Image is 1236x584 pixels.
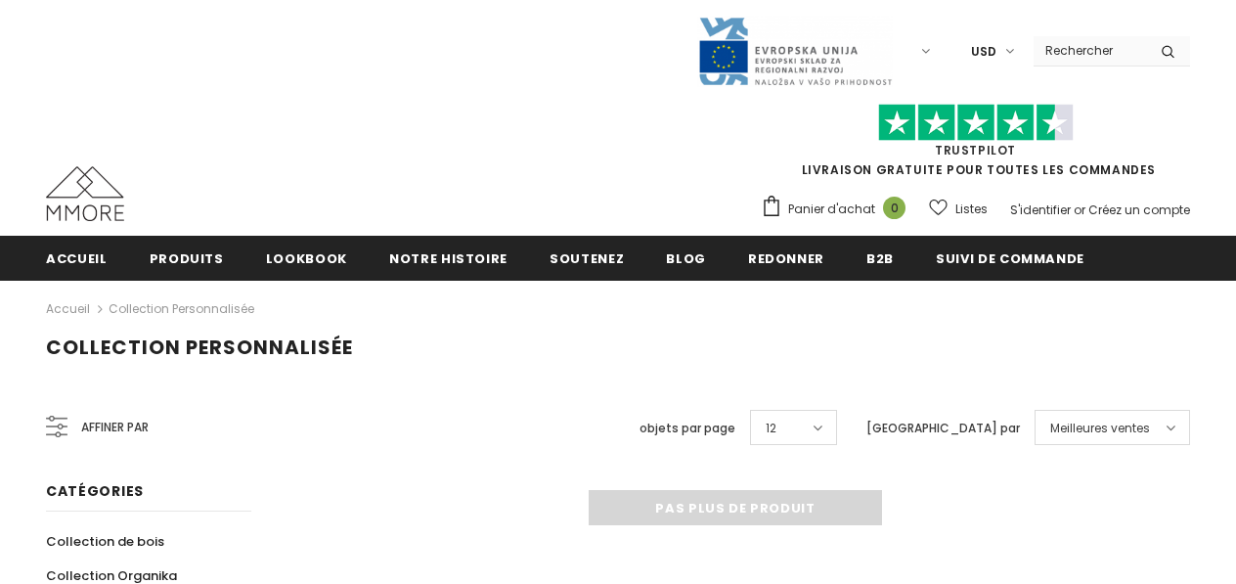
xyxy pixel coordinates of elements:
[866,236,894,280] a: B2B
[748,249,824,268] span: Redonner
[883,197,905,219] span: 0
[866,249,894,268] span: B2B
[1034,36,1146,65] input: Search Site
[866,419,1020,438] label: [GEOGRAPHIC_DATA] par
[936,249,1084,268] span: Suivi de commande
[640,419,735,438] label: objets par page
[266,249,347,268] span: Lookbook
[81,417,149,438] span: Affiner par
[46,166,124,221] img: Cas MMORE
[109,300,254,317] a: Collection personnalisée
[929,192,988,226] a: Listes
[46,524,164,559] a: Collection de bois
[788,200,875,219] span: Panier d'achat
[666,236,706,280] a: Blog
[666,249,706,268] span: Blog
[389,236,508,280] a: Notre histoire
[935,142,1016,158] a: TrustPilot
[1050,419,1150,438] span: Meilleures ventes
[1088,202,1190,218] a: Créez un compte
[697,16,893,87] img: Javni Razpis
[46,249,108,268] span: Accueil
[766,419,776,438] span: 12
[266,236,347,280] a: Lookbook
[971,42,996,62] span: USD
[1010,202,1071,218] a: S'identifier
[46,334,353,361] span: Collection personnalisée
[936,236,1084,280] a: Suivi de commande
[46,532,164,551] span: Collection de bois
[150,236,224,280] a: Produits
[878,104,1074,142] img: Faites confiance aux étoiles pilotes
[955,200,988,219] span: Listes
[761,195,915,224] a: Panier d'achat 0
[150,249,224,268] span: Produits
[697,42,893,59] a: Javni Razpis
[761,112,1190,178] span: LIVRAISON GRATUITE POUR TOUTES LES COMMANDES
[46,481,144,501] span: Catégories
[550,249,624,268] span: soutenez
[46,236,108,280] a: Accueil
[1074,202,1085,218] span: or
[46,297,90,321] a: Accueil
[550,236,624,280] a: soutenez
[748,236,824,280] a: Redonner
[389,249,508,268] span: Notre histoire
